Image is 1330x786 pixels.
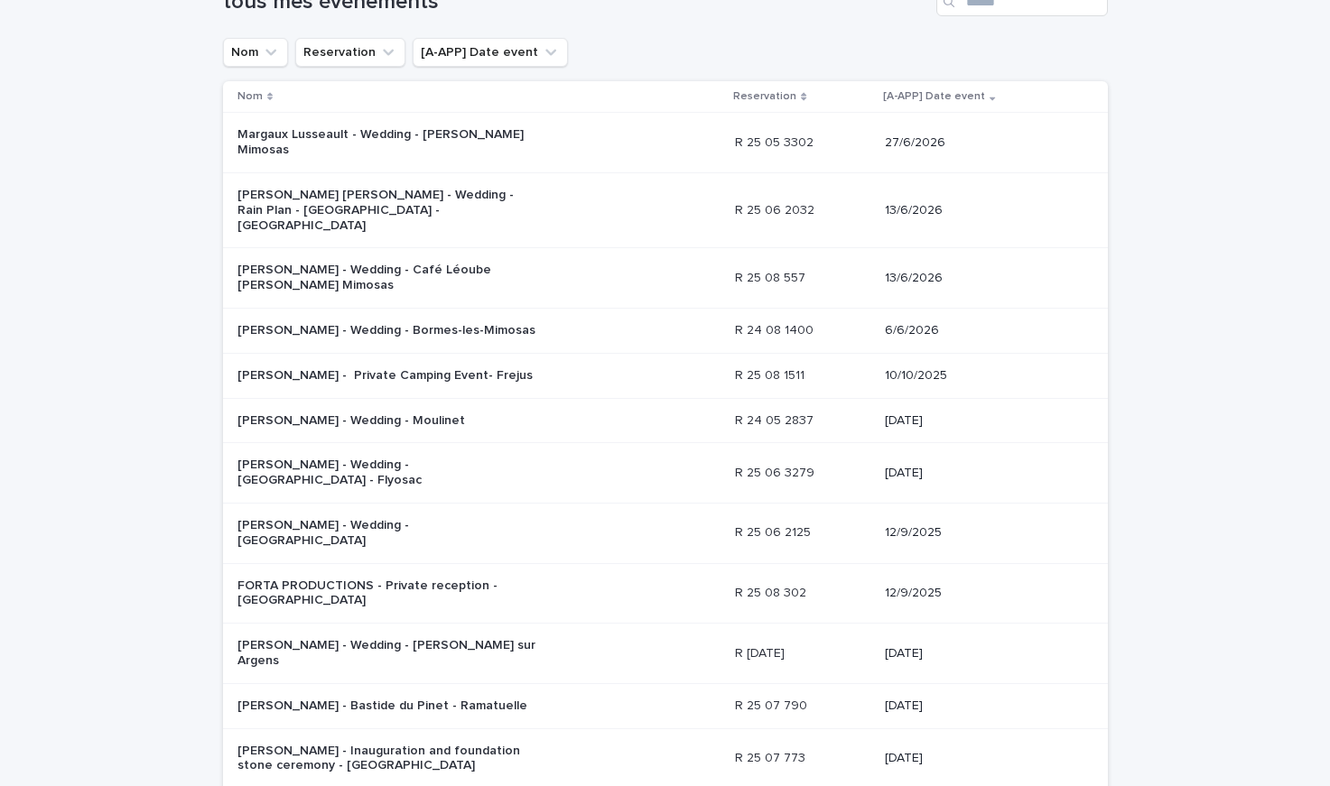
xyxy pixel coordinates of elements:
[885,525,1078,541] p: 12/9/2025
[885,751,1078,766] p: [DATE]
[237,127,538,158] p: Margaux Lusseault - Wedding - [PERSON_NAME] Mimosas
[885,271,1078,286] p: 13/6/2026
[735,199,818,218] p: R 25 06 2032
[237,413,538,429] p: [PERSON_NAME] - Wedding - Moulinet
[885,586,1078,601] p: 12/9/2025
[237,638,538,669] p: [PERSON_NAME] - Wedding - [PERSON_NAME] sur Argens
[223,443,1108,504] tr: [PERSON_NAME] - Wedding - [GEOGRAPHIC_DATA] - FlyosacR 25 06 3279R 25 06 3279 [DATE]
[735,267,809,286] p: R 25 08 557
[885,698,1078,714] p: [DATE]
[735,319,817,338] p: R 24 08 1400
[223,624,1108,684] tr: [PERSON_NAME] - Wedding - [PERSON_NAME] sur ArgensR [DATE]R [DATE] [DATE]
[885,135,1078,151] p: 27/6/2026
[735,522,814,541] p: R 25 06 2125
[237,87,263,106] p: Nom
[237,368,538,384] p: [PERSON_NAME] - Private Camping Event- Frejus
[735,643,788,661] p: R [DATE]
[223,563,1108,624] tr: FORTA PRODUCTIONS - Private reception - [GEOGRAPHIC_DATA]R 25 08 302R 25 08 302 12/9/2025
[885,413,1078,429] p: [DATE]
[223,683,1108,728] tr: [PERSON_NAME] - Bastide du Pinet - RamatuelleR 25 07 790R 25 07 790 [DATE]
[237,698,538,714] p: [PERSON_NAME] - Bastide du Pinet - Ramatuelle
[735,462,818,481] p: R 25 06 3279
[735,747,809,766] p: R 25 07 773
[237,518,538,549] p: [PERSON_NAME] - Wedding - [GEOGRAPHIC_DATA]
[295,38,405,67] button: Reservation
[885,466,1078,481] p: [DATE]
[735,582,810,601] p: R 25 08 302
[735,410,817,429] p: R 24 05 2837
[237,744,538,774] p: [PERSON_NAME] - Inauguration and foundation stone ceremony - [GEOGRAPHIC_DATA]
[885,368,1078,384] p: 10/10/2025
[735,365,808,384] p: R 25 08 1511
[237,578,538,609] p: FORTA PRODUCTIONS - Private reception - [GEOGRAPHIC_DATA]
[223,248,1108,309] tr: [PERSON_NAME] - Wedding - Café Léoube [PERSON_NAME] MimosasR 25 08 557R 25 08 557 13/6/2026
[735,132,817,151] p: R 25 05 3302
[237,323,538,338] p: [PERSON_NAME] - Wedding - Bormes-les-Mimosas
[237,263,538,293] p: [PERSON_NAME] - Wedding - Café Léoube [PERSON_NAME] Mimosas
[885,646,1078,661] p: [DATE]
[885,203,1078,218] p: 13/6/2026
[223,353,1108,398] tr: [PERSON_NAME] - Private Camping Event- FrejusR 25 08 1511R 25 08 1511 10/10/2025
[223,398,1108,443] tr: [PERSON_NAME] - Wedding - MoulinetR 24 05 2837R 24 05 2837 [DATE]
[223,38,288,67] button: Nom
[223,308,1108,353] tr: [PERSON_NAME] - Wedding - Bormes-les-MimosasR 24 08 1400R 24 08 1400 6/6/2026
[885,323,1078,338] p: 6/6/2026
[223,172,1108,247] tr: [PERSON_NAME] [PERSON_NAME] - Wedding - Rain Plan - [GEOGRAPHIC_DATA] - [GEOGRAPHIC_DATA]R 25 06 ...
[733,87,796,106] p: Reservation
[237,458,538,488] p: [PERSON_NAME] - Wedding - [GEOGRAPHIC_DATA] - Flyosac
[223,113,1108,173] tr: Margaux Lusseault - Wedding - [PERSON_NAME] MimosasR 25 05 3302R 25 05 3302 27/6/2026
[237,188,538,233] p: [PERSON_NAME] [PERSON_NAME] - Wedding - Rain Plan - [GEOGRAPHIC_DATA] - [GEOGRAPHIC_DATA]
[223,503,1108,563] tr: [PERSON_NAME] - Wedding - [GEOGRAPHIC_DATA]R 25 06 2125R 25 06 2125 12/9/2025
[735,695,811,714] p: R 25 07 790
[413,38,568,67] button: [A-APP] Date event
[883,87,985,106] p: [A-APP] Date event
